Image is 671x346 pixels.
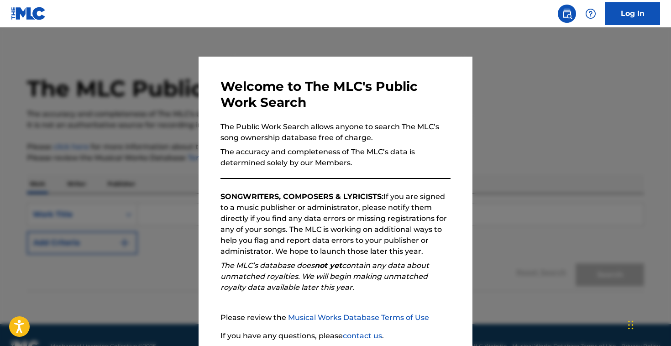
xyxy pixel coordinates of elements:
div: Help [582,5,600,23]
p: If you have any questions, please . [220,330,451,341]
p: The accuracy and completeness of The MLC’s data is determined solely by our Members. [220,147,451,168]
img: MLC Logo [11,7,46,20]
strong: not yet [315,261,342,270]
iframe: Chat Widget [625,302,671,346]
p: Please review the [220,312,451,323]
img: search [561,8,572,19]
a: Public Search [558,5,576,23]
a: Musical Works Database Terms of Use [288,313,429,322]
div: Widget de chat [625,302,671,346]
p: If you are signed to a music publisher or administrator, please notify them directly if you find ... [220,191,451,257]
em: The MLC’s database does contain any data about unmatched royalties. We will begin making unmatche... [220,261,429,292]
a: contact us [343,331,382,340]
h3: Welcome to The MLC's Public Work Search [220,79,451,110]
div: Arrastar [628,311,634,339]
a: Log In [605,2,660,25]
img: help [585,8,596,19]
p: The Public Work Search allows anyone to search The MLC’s song ownership database free of charge. [220,121,451,143]
strong: SONGWRITERS, COMPOSERS & LYRICISTS: [220,192,383,201]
